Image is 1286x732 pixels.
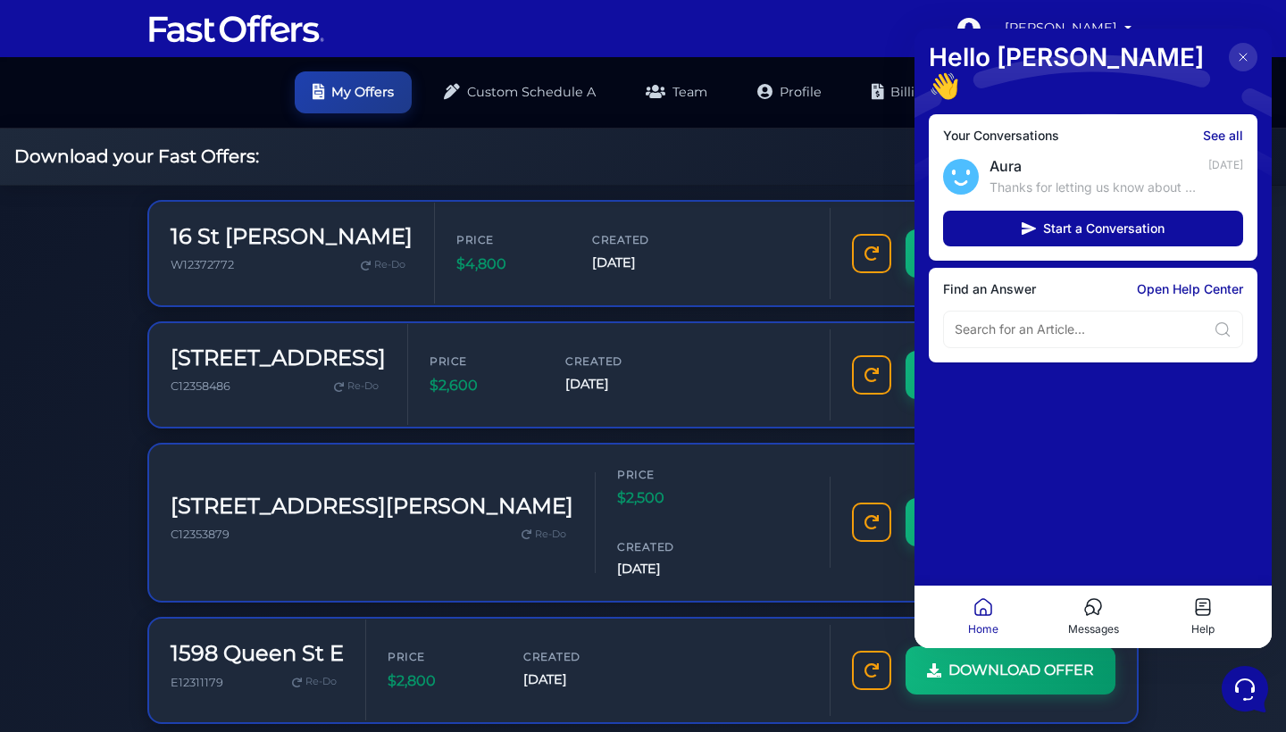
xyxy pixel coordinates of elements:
[426,71,614,113] a: Custom Schedule A
[514,523,573,546] a: Re-Do
[14,146,259,167] h2: Download your Fast Offers:
[285,670,344,694] a: Re-Do
[171,258,234,271] span: W12372772
[906,229,1115,278] a: DOWNLOAD OFFER
[456,253,564,276] span: $4,800
[523,670,630,690] span: [DATE]
[171,345,386,371] h3: [STREET_ADDRESS]
[327,375,386,398] a: Re-Do
[854,71,992,113] a: Billing Portal
[295,71,412,113] a: My Offers
[388,648,495,665] span: Price
[628,71,725,113] a: Team
[305,674,337,690] span: Re-Do
[739,71,839,113] a: Profile
[565,374,672,395] span: [DATE]
[906,351,1115,399] a: DOWNLOAD OFFER
[354,254,413,277] a: Re-Do
[374,257,405,273] span: Re-Do
[617,466,724,483] span: Price
[430,374,537,397] span: $2,600
[523,648,630,665] span: Created
[347,378,379,395] span: Re-Do
[617,559,724,579] span: [DATE]
[998,11,1139,46] a: [PERSON_NAME]
[535,527,566,543] span: Re-Do
[906,646,1115,695] a: DOWNLOAD OFFER
[171,494,573,520] h3: [STREET_ADDRESS][PERSON_NAME]
[388,670,495,693] span: $2,800
[565,353,672,370] span: Created
[171,676,223,689] span: E12311179
[592,253,699,273] span: [DATE]
[456,231,564,248] span: Price
[948,659,1094,682] span: DOWNLOAD OFFER
[171,379,230,393] span: C12358486
[914,29,1272,648] iframe: Customerly Messenger
[430,353,537,370] span: Price
[617,538,724,555] span: Created
[906,498,1115,546] a: DOWNLOAD OFFER
[1218,662,1272,716] iframe: Customerly Messenger Launcher
[592,231,699,248] span: Created
[617,487,724,510] span: $2,500
[171,641,344,667] h3: 1598 Queen St E
[171,224,413,250] h3: 16 St [PERSON_NAME]
[171,528,230,541] span: C12353879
